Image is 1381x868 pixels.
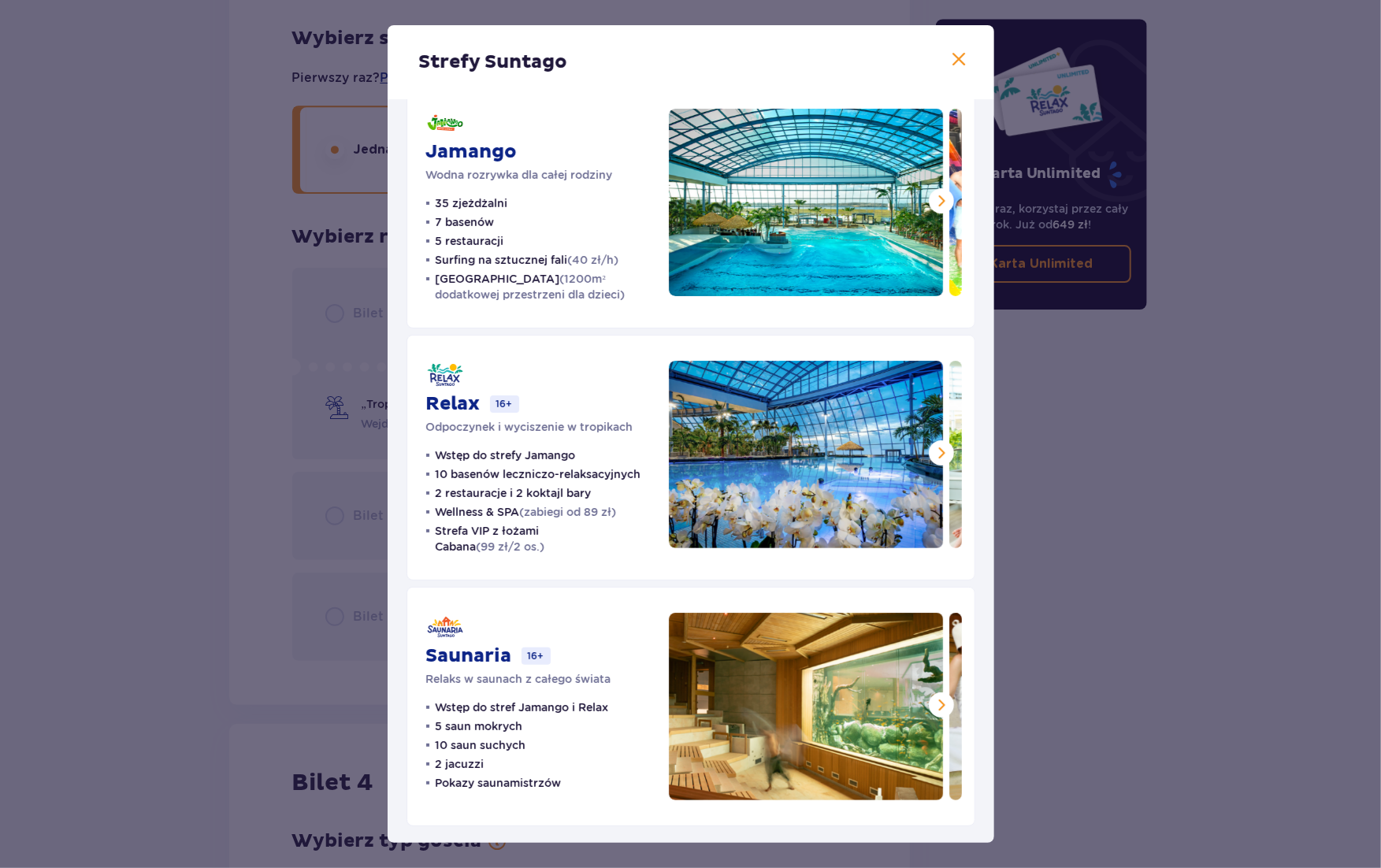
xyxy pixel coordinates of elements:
p: Wodna rozrywka dla całej rodziny [426,167,613,183]
p: Strefy Suntago [419,50,568,74]
img: Jamango [669,109,943,296]
img: Relax [669,361,943,548]
span: (zabiegi od 89 zł) [520,506,617,518]
p: 5 restauracji [436,233,504,249]
p: Surfing na sztucznej fali [436,252,619,268]
p: Relaks w saunach z całego świata [426,671,611,687]
p: Relax [426,392,481,416]
p: Pokazy saunamistrzów [436,775,562,791]
img: Jamango logo [426,109,464,137]
p: 16+ [490,395,519,413]
p: 2 jacuzzi [436,756,484,772]
p: Saunaria [426,644,512,668]
p: 16+ [522,647,551,665]
p: Wstęp do strefy Jamango [436,447,576,463]
p: Wellness & SPA [436,504,617,520]
span: (40 zł/h) [568,254,619,266]
p: 10 saun suchych [436,737,526,753]
span: (99 zł/2 os.) [477,540,545,553]
p: [GEOGRAPHIC_DATA] [436,271,650,302]
img: Relax logo [426,361,464,389]
p: 2 restauracje i 2 koktajl bary [436,485,592,501]
p: Wstęp do stref Jamango i Relax [436,699,609,715]
p: Jamango [426,140,518,164]
p: Strefa VIP z łożami Cabana [436,523,650,555]
p: 35 zjeżdżalni [436,195,508,211]
p: 5 saun mokrych [436,718,523,734]
img: Saunaria [669,613,943,800]
img: Saunaria logo [426,613,464,641]
p: 10 basenów leczniczo-relaksacyjnych [436,466,641,482]
p: Odpoczynek i wyciszenie w tropikach [426,419,633,435]
p: 7 basenów [436,214,495,230]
